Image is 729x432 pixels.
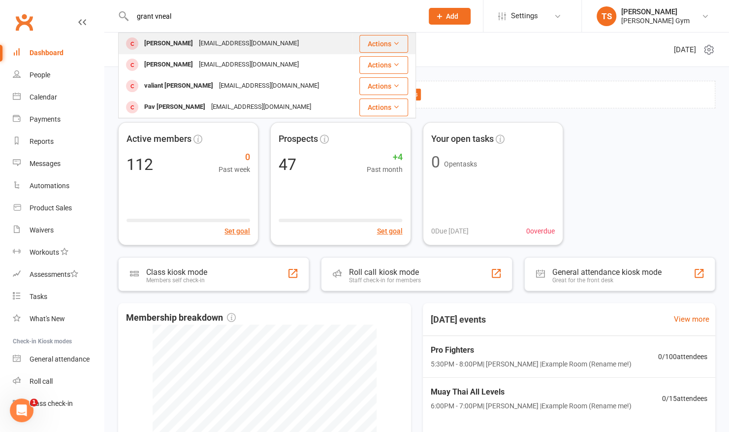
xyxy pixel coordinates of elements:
div: Automations [30,182,69,190]
div: [EMAIL_ADDRESS][DOMAIN_NAME] [196,36,302,51]
div: [PERSON_NAME] [141,36,196,51]
div: Great for the front desk [552,277,662,284]
a: Messages [13,153,104,175]
div: [EMAIL_ADDRESS][DOMAIN_NAME] [208,100,314,114]
span: Past week [219,164,250,175]
a: Workouts [13,241,104,264]
div: Staff check-in for members [349,277,420,284]
div: Class kiosk mode [146,267,207,277]
a: Payments [13,108,104,131]
div: What's New [30,315,65,323]
a: Waivers [13,219,104,241]
button: Add [429,8,471,25]
span: Muay Thai All Levels [431,386,632,399]
button: Actions [359,56,408,74]
span: 6:00PM - 7:00PM | [PERSON_NAME] | Example Room (Rename me!) [431,400,632,411]
div: 112 [127,157,153,172]
div: Only admins can see the new dashboard. [127,89,707,100]
div: Assessments [30,270,78,278]
a: Clubworx [12,10,36,34]
div: Roll call kiosk mode [349,267,420,277]
a: Class kiosk mode [13,393,104,415]
a: People [13,64,104,86]
a: Roll call [13,370,104,393]
span: 5:30PM - 8:00PM | [PERSON_NAME] | Example Room (Rename me!) [431,359,632,369]
span: Pro Fighters [431,344,632,357]
div: [EMAIL_ADDRESS][DOMAIN_NAME] [196,58,302,72]
a: General attendance kiosk mode [13,348,104,370]
div: Members self check-in [146,277,207,284]
div: Pav [PERSON_NAME] [141,100,208,114]
div: [PERSON_NAME] Gym [621,16,690,25]
a: Assessments [13,264,104,286]
a: Automations [13,175,104,197]
div: 47 [279,157,296,172]
span: 0 overdue [526,226,555,236]
button: Actions [359,99,408,116]
button: Set goal [377,226,403,236]
div: Calendar [30,93,57,101]
a: Reports [13,131,104,153]
span: Membership breakdown [126,311,236,325]
div: Reports [30,137,54,145]
div: TS [597,6,616,26]
div: Dashboard [30,49,63,57]
div: Roll call [30,377,53,385]
div: Class check-in [30,399,73,407]
div: Product Sales [30,204,72,212]
div: 0 [431,154,440,170]
a: Calendar [13,86,104,108]
span: +4 [367,150,403,165]
div: General attendance kiosk mode [552,267,662,277]
span: 1 [30,399,38,406]
button: Actions [359,35,408,53]
span: 0 / 100 attendees [658,351,707,362]
a: Dashboard [13,42,104,64]
div: [PERSON_NAME] [621,7,690,16]
span: [DATE] [674,44,696,56]
a: What's New [13,308,104,330]
a: Tasks [13,286,104,308]
iframe: Intercom live chat [10,399,33,422]
a: View more [674,313,709,325]
span: Open tasks [444,160,477,168]
button: Actions [359,77,408,95]
span: 0 [219,150,250,165]
span: Your open tasks [431,132,494,146]
div: Payments [30,115,61,123]
span: Active members [127,132,191,146]
div: valiant [PERSON_NAME] [141,79,216,93]
a: Product Sales [13,197,104,219]
input: Search... [129,9,416,23]
div: General attendance [30,355,90,363]
div: [PERSON_NAME] [141,58,196,72]
div: Waivers [30,226,54,234]
span: Past month [367,164,403,175]
button: Set goal [224,226,250,236]
div: Tasks [30,293,47,300]
span: Prospects [279,132,318,146]
h3: [DATE] events [423,311,494,329]
div: Messages [30,160,61,167]
span: 0 / 15 attendees [662,393,707,404]
span: Settings [511,5,538,27]
span: 0 Due [DATE] [431,226,469,236]
div: Workouts [30,248,59,256]
span: Add [446,12,458,20]
div: People [30,71,50,79]
div: [EMAIL_ADDRESS][DOMAIN_NAME] [216,79,322,93]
